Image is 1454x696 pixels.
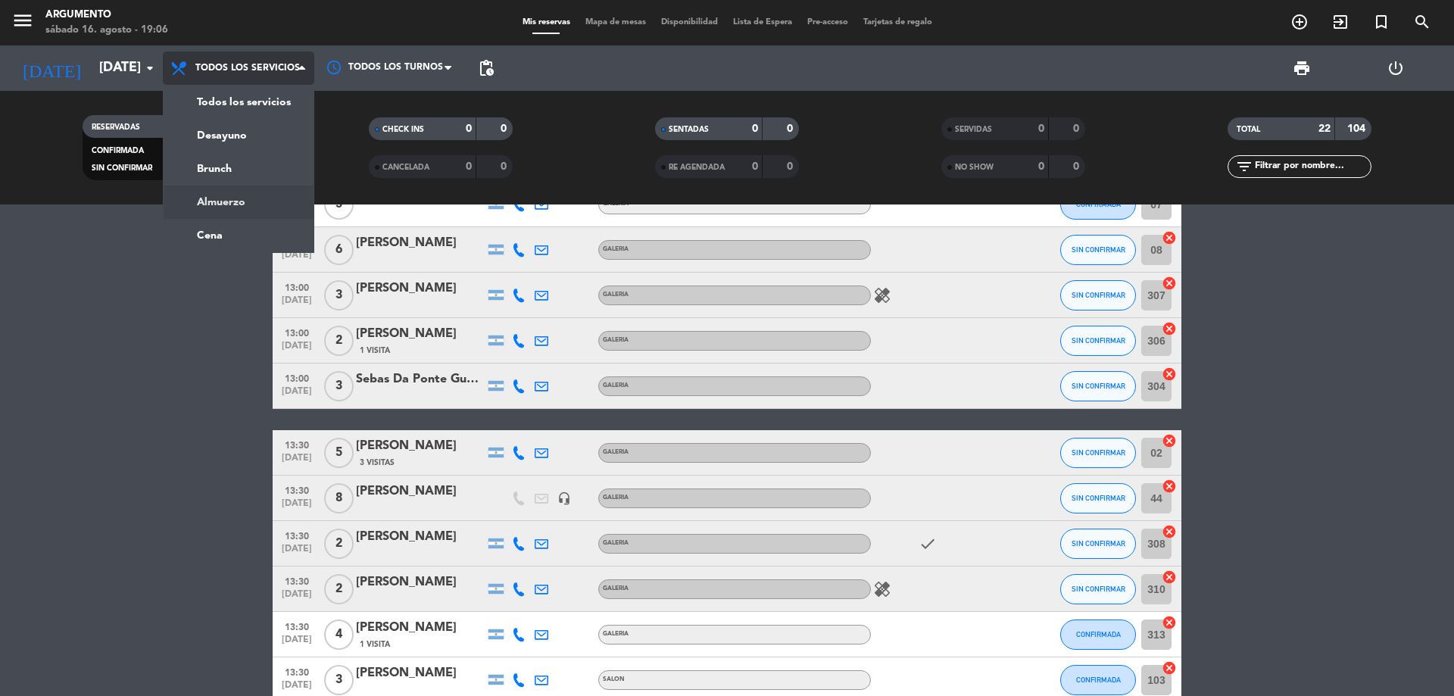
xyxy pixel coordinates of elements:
[1073,123,1082,134] strong: 0
[278,617,316,635] span: 13:30
[278,526,316,544] span: 13:30
[356,324,485,344] div: [PERSON_NAME]
[1060,438,1136,468] button: SIN CONFIRMAR
[1387,59,1405,77] i: power_settings_new
[1060,189,1136,220] button: CONFIRMADA
[603,540,629,546] span: GALERIA
[873,286,891,304] i: healing
[856,18,940,27] span: Tarjetas de regalo
[356,573,485,592] div: [PERSON_NAME]
[1237,126,1260,133] span: TOTAL
[278,278,316,295] span: 13:00
[92,123,140,131] span: RESERVADAS
[1162,524,1177,539] i: cancel
[1413,13,1431,31] i: search
[1318,123,1331,134] strong: 22
[1349,45,1443,91] div: LOG OUT
[1162,321,1177,336] i: cancel
[11,51,92,85] i: [DATE]
[1038,161,1044,172] strong: 0
[356,618,485,638] div: [PERSON_NAME]
[603,201,629,207] span: GALERIA
[578,18,654,27] span: Mapa de mesas
[603,631,629,637] span: GALERIA
[669,126,709,133] span: SENTADAS
[164,152,314,186] a: Brunch
[1060,620,1136,650] button: CONFIRMADA
[1347,123,1368,134] strong: 104
[669,164,725,171] span: RE AGENDADA
[1076,676,1121,684] span: CONFIRMADA
[278,498,316,516] span: [DATE]
[164,186,314,219] a: Almuerzo
[382,126,424,133] span: CHECK INS
[92,147,144,154] span: CONFIRMADA
[278,544,316,561] span: [DATE]
[466,161,472,172] strong: 0
[1162,570,1177,585] i: cancel
[1072,382,1125,390] span: SIN CONFIRMAR
[278,369,316,386] span: 13:00
[278,572,316,589] span: 13:30
[1076,630,1121,638] span: CONFIRMADA
[1072,336,1125,345] span: SIN CONFIRMAR
[1072,539,1125,548] span: SIN CONFIRMAR
[1162,660,1177,676] i: cancel
[356,482,485,501] div: [PERSON_NAME]
[195,63,300,73] span: Todos los servicios
[278,635,316,652] span: [DATE]
[501,161,510,172] strong: 0
[1162,433,1177,448] i: cancel
[356,233,485,253] div: [PERSON_NAME]
[360,345,390,357] span: 1 Visita
[1060,483,1136,513] button: SIN CONFIRMAR
[725,18,800,27] span: Lista de Espera
[1072,245,1125,254] span: SIN CONFIRMAR
[360,638,390,651] span: 1 Visita
[654,18,725,27] span: Disponibilidad
[752,161,758,172] strong: 0
[1372,13,1390,31] i: turned_in_not
[1293,59,1311,77] span: print
[787,123,796,134] strong: 0
[324,371,354,401] span: 3
[466,123,472,134] strong: 0
[1060,574,1136,604] button: SIN CONFIRMAR
[324,483,354,513] span: 8
[164,219,314,252] a: Cena
[603,292,629,298] span: GALERIA
[603,495,629,501] span: GALERIA
[356,436,485,456] div: [PERSON_NAME]
[324,574,354,604] span: 2
[955,164,994,171] span: NO SHOW
[955,126,992,133] span: SERVIDAS
[324,326,354,356] span: 2
[1072,494,1125,502] span: SIN CONFIRMAR
[603,585,629,591] span: GALERIA
[603,382,629,389] span: GALERIA
[324,280,354,311] span: 3
[164,86,314,119] a: Todos los servicios
[1235,158,1253,176] i: filter_list
[787,161,796,172] strong: 0
[603,337,629,343] span: GALERIA
[324,235,354,265] span: 6
[164,119,314,152] a: Desayuno
[92,164,152,172] span: SIN CONFIRMAR
[382,164,429,171] span: CANCELADA
[278,341,316,358] span: [DATE]
[45,23,168,38] div: sábado 16. agosto - 19:06
[603,676,625,682] span: SALON
[1290,13,1309,31] i: add_circle_outline
[501,123,510,134] strong: 0
[1072,448,1125,457] span: SIN CONFIRMAR
[278,453,316,470] span: [DATE]
[11,9,34,37] button: menu
[919,535,937,553] i: check
[1060,326,1136,356] button: SIN CONFIRMAR
[1060,529,1136,559] button: SIN CONFIRMAR
[1076,200,1121,208] span: CONFIRMADA
[278,386,316,404] span: [DATE]
[278,250,316,267] span: [DATE]
[1060,665,1136,695] button: CONFIRMADA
